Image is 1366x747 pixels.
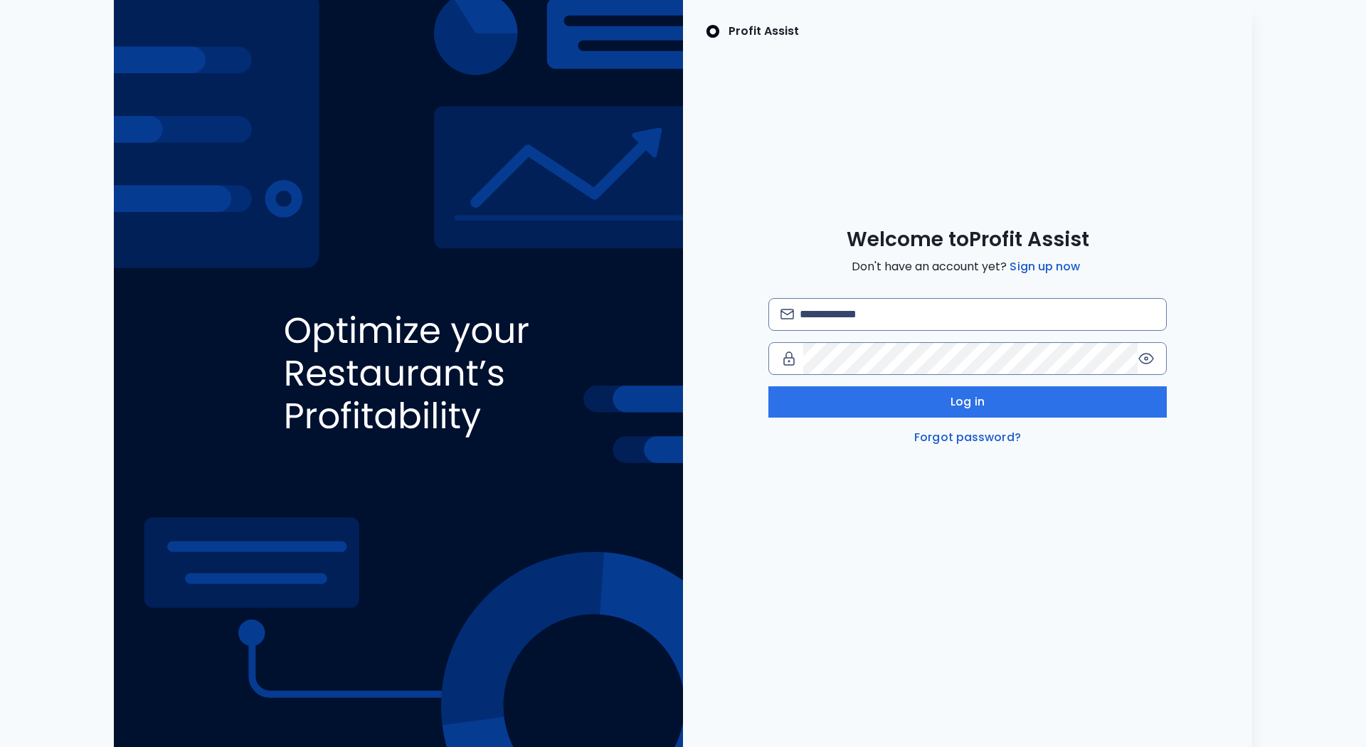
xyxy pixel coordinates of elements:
a: Sign up now [1007,258,1083,275]
span: Welcome to Profit Assist [847,227,1089,253]
a: Forgot password? [911,429,1024,446]
button: Log in [768,386,1167,418]
img: email [780,309,794,319]
span: Don't have an account yet? [852,258,1083,275]
span: Log in [951,393,985,410]
img: SpotOn Logo [706,23,720,40]
p: Profit Assist [729,23,799,40]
